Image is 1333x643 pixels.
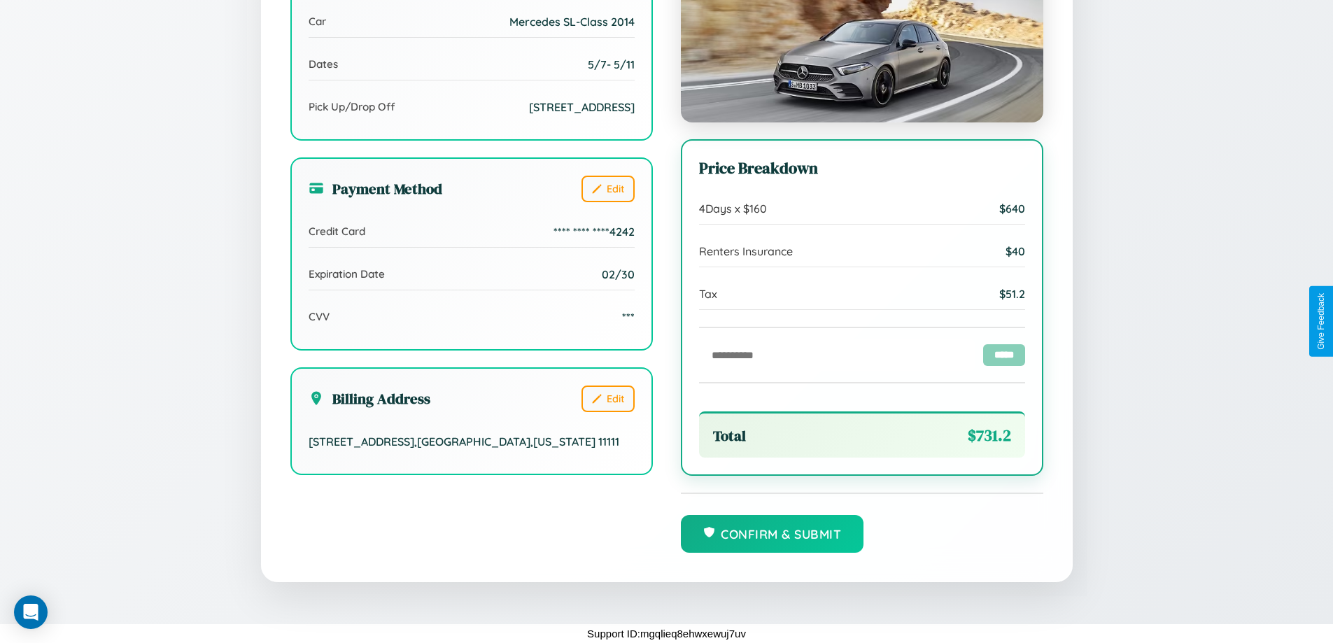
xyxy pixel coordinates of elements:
span: Dates [309,57,338,71]
button: Edit [581,386,635,412]
span: [STREET_ADDRESS] , [GEOGRAPHIC_DATA] , [US_STATE] 11111 [309,434,619,448]
span: $ 40 [1006,244,1025,258]
span: Tax [699,287,717,301]
p: Support ID: mgqlieq8ehwxewuj7uv [587,624,746,643]
button: Confirm & Submit [681,515,864,553]
span: $ 731.2 [968,425,1011,446]
span: Mercedes SL-Class 2014 [509,15,635,29]
span: 02/30 [602,267,635,281]
span: $ 640 [999,202,1025,215]
h3: Billing Address [309,388,430,409]
span: 5 / 7 - 5 / 11 [588,57,635,71]
div: Open Intercom Messenger [14,595,48,629]
span: Renters Insurance [699,244,793,258]
button: Edit [581,176,635,202]
span: Pick Up/Drop Off [309,100,395,113]
div: Give Feedback [1316,293,1326,350]
span: CVV [309,310,330,323]
span: Credit Card [309,225,365,238]
span: $ 51.2 [999,287,1025,301]
h3: Price Breakdown [699,157,1025,179]
span: Expiration Date [309,267,385,281]
span: [STREET_ADDRESS] [529,100,635,114]
span: Total [713,425,746,446]
h3: Payment Method [309,178,442,199]
span: 4 Days x $ 160 [699,202,767,215]
span: Car [309,15,326,28]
